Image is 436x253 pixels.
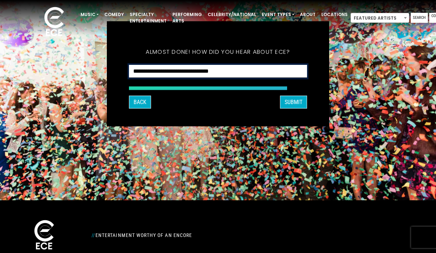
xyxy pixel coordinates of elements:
[411,13,428,23] a: Search
[129,65,307,78] select: How did you hear about ECE
[280,96,307,109] button: SUBMIT
[87,229,283,241] div: Entertainment Worthy of an Encore
[297,9,318,21] a: About
[36,5,72,40] img: ece_new_logo_whitev2-1.png
[351,13,409,23] span: Featured Artists
[26,218,62,253] img: ece_new_logo_whitev2-1.png
[259,9,297,21] a: Event Types
[351,13,409,23] span: Featured Artists
[318,9,351,21] a: Locations
[78,9,102,21] a: Music
[92,232,95,238] span: //
[170,9,205,27] a: Performing Arts
[102,9,127,21] a: Comedy
[127,9,170,27] a: Specialty Entertainment
[205,9,259,21] a: Celebrity/National
[129,39,307,65] h5: Almost done! How did you hear about ECE?
[129,96,151,109] button: Back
